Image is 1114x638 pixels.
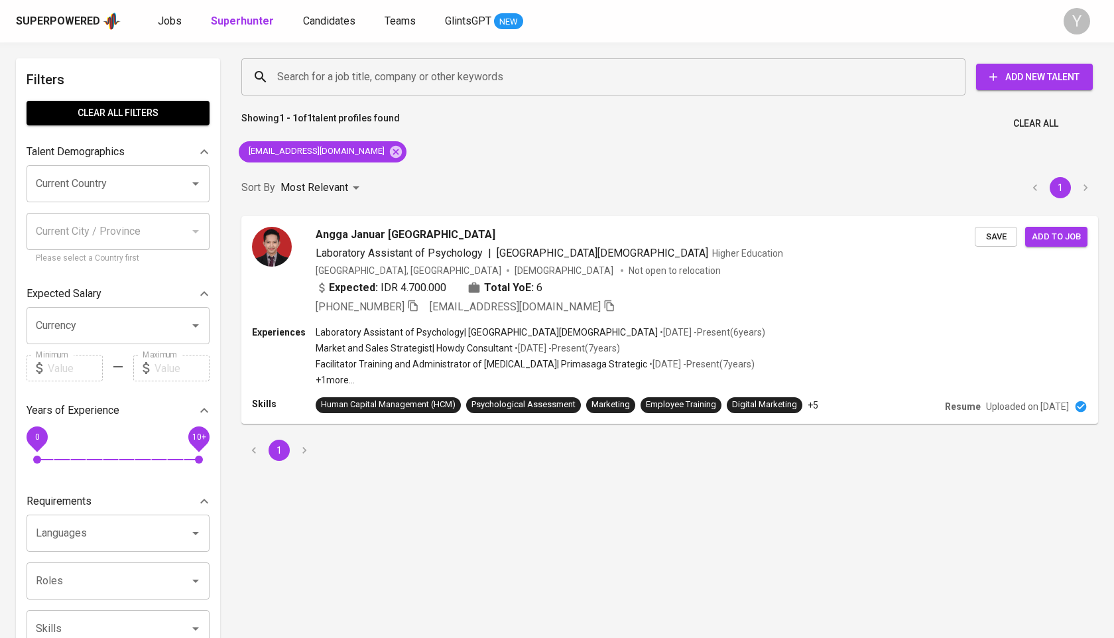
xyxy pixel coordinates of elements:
input: Value [155,355,210,381]
div: Most Relevant [280,176,364,200]
span: [GEOGRAPHIC_DATA][DEMOGRAPHIC_DATA] [497,247,708,259]
a: Candidates [303,13,358,30]
div: [EMAIL_ADDRESS][DOMAIN_NAME] [239,141,406,162]
b: Expected: [329,280,378,296]
button: Clear All filters [27,101,210,125]
a: Jobs [158,13,184,30]
p: Most Relevant [280,180,348,196]
span: [EMAIL_ADDRESS][DOMAIN_NAME] [239,145,393,158]
p: Resume [945,400,981,413]
a: Superpoweredapp logo [16,11,121,31]
h6: Filters [27,69,210,90]
span: Jobs [158,15,182,27]
span: Clear All [1013,115,1058,132]
p: • [DATE] - Present ( 6 years ) [658,326,765,339]
button: Save [975,227,1017,247]
div: Expected Salary [27,281,210,307]
nav: pagination navigation [1022,177,1098,198]
p: Uploaded on [DATE] [986,400,1069,413]
p: Sort By [241,180,275,196]
p: Please select a Country first [36,252,200,265]
div: Employee Training [646,399,716,411]
p: Market and Sales Strategist | Howdy Consultant [316,342,513,355]
p: Experiences [252,326,316,339]
p: • [DATE] - Present ( 7 years ) [513,342,620,355]
span: Save [981,229,1011,245]
a: GlintsGPT NEW [445,13,523,30]
span: [PHONE_NUMBER] [316,300,404,313]
img: 76de546fc96c44f635576211cc09e8dd.jpg [252,227,292,267]
div: Digital Marketing [732,399,797,411]
a: Angga Januar [GEOGRAPHIC_DATA]Laboratory Assistant of Psychology|[GEOGRAPHIC_DATA][DEMOGRAPHIC_DA... [241,216,1098,424]
span: 0 [34,432,39,442]
span: Add to job [1032,229,1081,245]
nav: pagination navigation [241,440,317,461]
span: Higher Education [712,248,783,259]
input: Value [48,355,103,381]
p: Expected Salary [27,286,101,302]
button: Open [186,174,205,193]
button: Add to job [1025,227,1087,247]
span: 10+ [192,432,206,442]
div: Marketing [591,399,630,411]
p: +1 more ... [316,373,765,387]
span: [DEMOGRAPHIC_DATA] [515,264,615,277]
div: Requirements [27,488,210,515]
span: Angga Januar [GEOGRAPHIC_DATA] [316,227,495,243]
span: Add New Talent [987,69,1082,86]
button: Open [186,316,205,335]
span: GlintsGPT [445,15,491,27]
button: Open [186,619,205,638]
div: Y [1064,8,1090,34]
a: Teams [385,13,418,30]
div: Years of Experience [27,397,210,424]
button: Add New Talent [976,64,1093,90]
b: 1 [307,113,312,123]
a: Superhunter [211,13,277,30]
div: Human Capital Management (HCM) [321,399,456,411]
div: Psychological Assessment [471,399,576,411]
button: Open [186,524,205,542]
div: IDR 4.700.000 [316,280,446,296]
p: Facilitator Training and Administrator of [MEDICAL_DATA] | Primasaga Strategic [316,357,647,371]
b: Total YoE: [484,280,534,296]
button: page 1 [269,440,290,461]
button: Open [186,572,205,590]
div: [GEOGRAPHIC_DATA], [GEOGRAPHIC_DATA] [316,264,501,277]
div: Superpowered [16,14,100,29]
span: Clear All filters [37,105,199,121]
b: Superhunter [211,15,274,27]
b: 1 - 1 [279,113,298,123]
p: • [DATE] - Present ( 7 years ) [647,357,755,371]
p: Years of Experience [27,403,119,418]
img: app logo [103,11,121,31]
p: +5 [808,399,818,412]
span: Laboratory Assistant of Psychology [316,247,483,259]
span: [EMAIL_ADDRESS][DOMAIN_NAME] [430,300,601,313]
button: Clear All [1008,111,1064,136]
p: Requirements [27,493,92,509]
p: Skills [252,397,316,411]
button: page 1 [1050,177,1071,198]
p: Laboratory Assistant of Psychology | [GEOGRAPHIC_DATA][DEMOGRAPHIC_DATA] [316,326,658,339]
p: Showing of talent profiles found [241,111,400,136]
span: NEW [494,15,523,29]
span: 6 [536,280,542,296]
p: Not open to relocation [629,264,721,277]
span: Teams [385,15,416,27]
span: Candidates [303,15,355,27]
div: Talent Demographics [27,139,210,165]
p: Talent Demographics [27,144,125,160]
span: | [488,245,491,261]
